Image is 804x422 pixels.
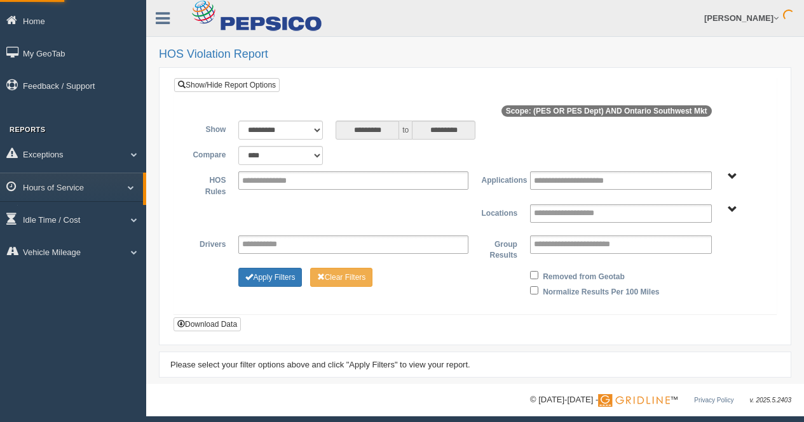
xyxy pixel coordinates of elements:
[501,105,712,117] span: Scope: (PES OR PES Dept) AND Ontario Southwest Mkt
[543,283,659,298] label: Normalize Results Per 100 Miles
[159,48,791,61] h2: HOS Violation Report
[310,268,373,287] button: Change Filter Options
[184,121,232,136] label: Show
[170,360,470,369] span: Please select your filter options above and click "Apply Filters" to view your report.
[475,204,524,220] label: Locations
[399,121,412,140] span: to
[184,146,232,161] label: Compare
[184,235,232,251] label: Drivers
[543,268,625,283] label: Removed from Geotab
[750,397,791,404] span: v. 2025.5.2403
[174,317,241,331] button: Download Data
[694,397,733,404] a: Privacy Policy
[475,235,523,261] label: Group Results
[530,393,791,407] div: © [DATE]-[DATE] - ™
[184,171,232,197] label: HOS Rules
[174,78,280,92] a: Show/Hide Report Options
[598,394,670,407] img: Gridline
[238,268,302,287] button: Change Filter Options
[475,171,523,187] label: Applications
